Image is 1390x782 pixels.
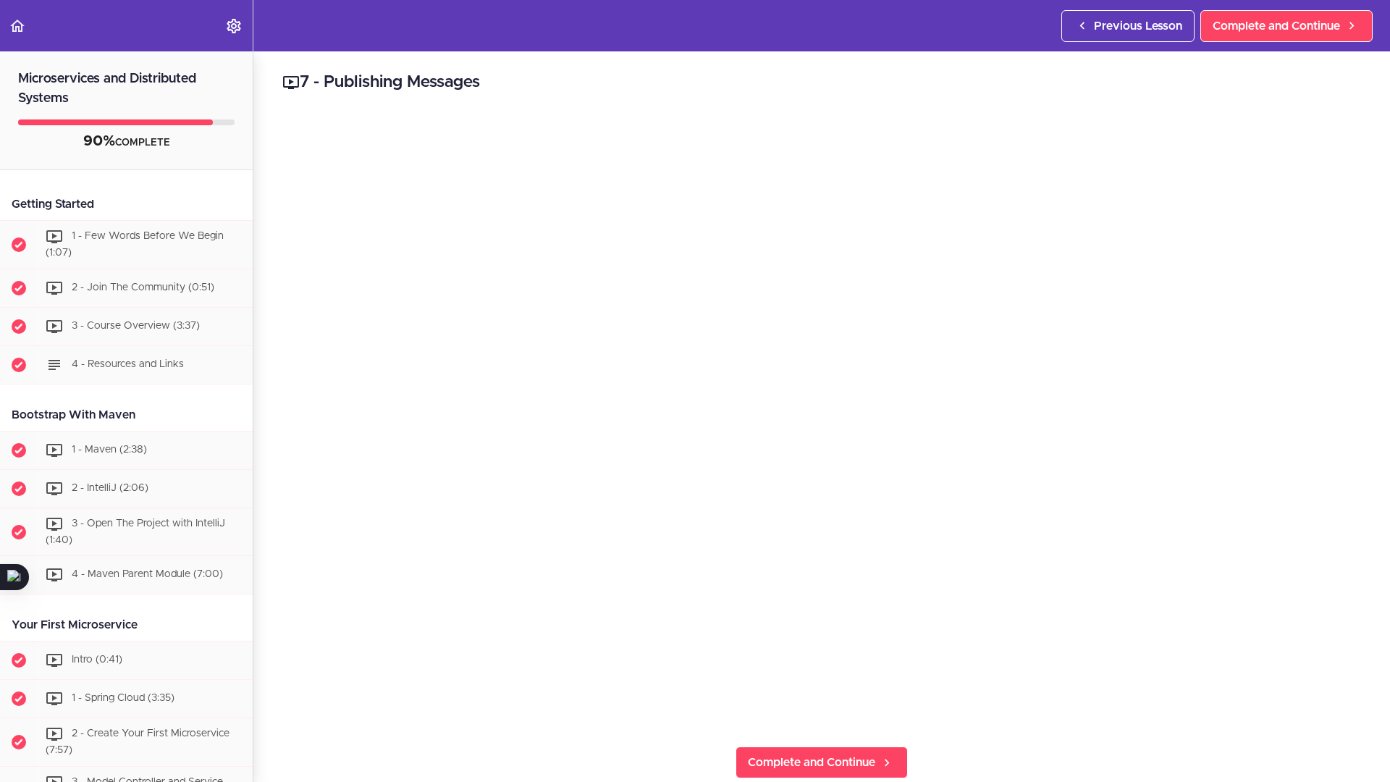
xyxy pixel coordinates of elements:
[72,694,174,704] span: 1 - Spring Cloud (3:35)
[736,747,908,778] a: Complete and Continue
[72,445,147,455] span: 1 - Maven (2:38)
[225,17,243,35] svg: Settings Menu
[83,134,115,148] span: 90%
[18,133,235,151] div: COMPLETE
[282,70,1361,95] h2: 7 - Publishing Messages
[46,518,225,545] span: 3 - Open The Project with IntelliJ (1:40)
[72,282,214,293] span: 2 - Join The Community (0:51)
[9,17,26,35] svg: Back to course curriculum
[72,655,122,665] span: Intro (0:41)
[1200,10,1373,42] a: Complete and Continue
[748,754,875,771] span: Complete and Continue
[72,321,200,331] span: 3 - Course Overview (3:37)
[1213,17,1340,35] span: Complete and Continue
[1094,17,1182,35] span: Previous Lesson
[282,117,1361,723] iframe: Video Player
[72,359,184,369] span: 4 - Resources and Links
[1061,10,1195,42] a: Previous Lesson
[46,729,229,756] span: 2 - Create Your First Microservice (7:57)
[72,483,148,493] span: 2 - IntelliJ (2:06)
[46,231,224,258] span: 1 - Few Words Before We Begin (1:07)
[72,570,223,580] span: 4 - Maven Parent Module (7:00)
